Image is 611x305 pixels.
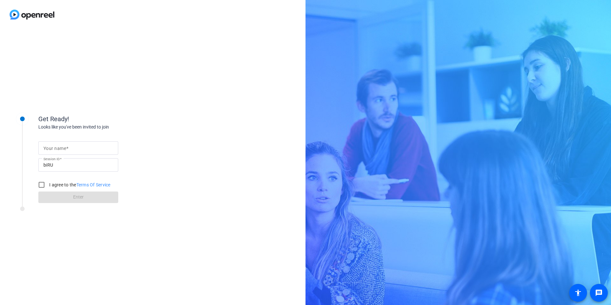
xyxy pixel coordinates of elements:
[595,289,603,297] mat-icon: message
[43,157,60,161] mat-label: Session ID
[574,289,582,297] mat-icon: accessibility
[48,182,111,188] label: I agree to the
[43,146,66,151] mat-label: Your name
[76,182,111,187] a: Terms Of Service
[38,124,166,130] div: Looks like you've been invited to join
[38,114,166,124] div: Get Ready!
